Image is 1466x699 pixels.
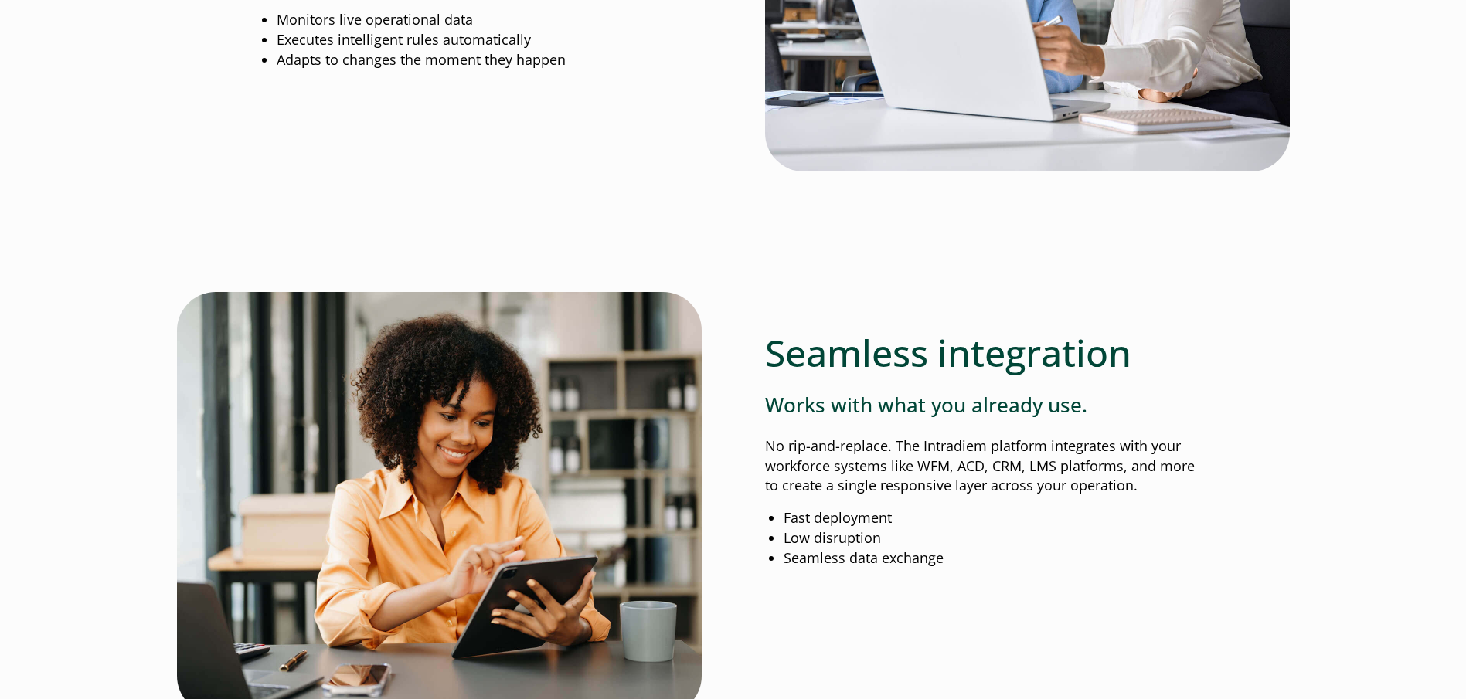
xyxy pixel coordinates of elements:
li: Seamless data exchange [784,548,1209,568]
h3: Works with what you already use. [765,393,1209,417]
li: Monitors live operational data [277,10,702,30]
li: Low disruption [784,528,1209,548]
h2: Seamless integration [765,331,1209,375]
li: Adapts to changes the moment they happen [277,50,702,70]
li: Fast deployment [784,508,1209,528]
p: No rip-and-replace. The Intradiem platform integrates with your workforce systems like WFM, ACD, ... [765,436,1209,497]
li: Executes intelligent rules automatically [277,30,702,50]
